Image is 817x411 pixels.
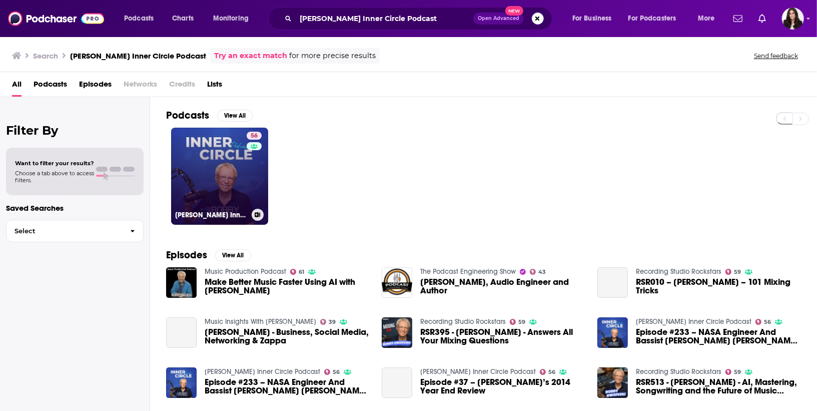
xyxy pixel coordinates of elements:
[751,52,801,60] button: Send feedback
[290,269,305,275] a: 61
[420,378,585,395] a: Episode #37 – Bobby’s 2014 Year End Review
[636,378,801,395] a: RSR513 - Bobby Owsinski - AI, Mastering, Songwriting and the Future of Music Production
[166,249,251,261] a: EpisodesView All
[725,269,741,275] a: 59
[169,76,195,97] span: Credits
[214,50,287,62] a: Try an exact match
[213,12,249,26] span: Monitoring
[382,317,412,348] img: RSR395 - Bobby Owsinski - Answers All Your Mixing Questions
[382,367,412,398] a: Episode #37 – Bobby’s 2014 Year End Review
[299,270,304,274] span: 61
[636,378,801,395] span: RSR513 - [PERSON_NAME] - AI, Mastering, Songwriting and the Future of Music Production
[278,7,562,30] div: Search podcasts, credits, & more...
[215,249,251,261] button: View All
[698,12,715,26] span: More
[175,211,248,219] h3: [PERSON_NAME] Inner Circle Podcast
[166,11,200,27] a: Charts
[636,278,801,295] a: RSR010 – Bobby Owsinski – 101 Mixing Tricks
[420,278,585,295] a: Bobby Owsinski, Audio Engineer and Author
[636,328,801,345] span: Episode #233 – NASA Engineer And Bassist [PERSON_NAME] [PERSON_NAME] On My Latest Inner Circle Po...
[205,378,370,395] a: Episode #233 – NASA Engineer And Bassist Mike Paul Hughes On My Latest Inner Circle Podcast
[12,76,22,97] a: All
[725,369,741,375] a: 59
[207,76,222,97] a: Lists
[324,369,340,375] a: 56
[70,51,206,61] h3: [PERSON_NAME] Inner Circle Podcast
[124,76,157,97] span: Networks
[636,328,801,345] a: Episode #233 – NASA Engineer And Bassist Mike Paul Hughes On My Latest Inner Circle Podcast
[124,12,154,26] span: Podcasts
[6,123,144,138] h2: Filter By
[79,76,112,97] a: Episodes
[597,317,628,348] img: Episode #233 – NASA Engineer And Bassist Mike Paul Hughes On My Latest Inner Circle Podcast
[565,11,624,27] button: open menu
[764,320,771,324] span: 56
[166,109,253,122] a: PodcastsView All
[382,267,412,298] img: Bobby Owsinski, Audio Engineer and Author
[510,319,526,325] a: 59
[205,328,370,345] a: Bobby Owsinski - Business, Social Media, Networking & Zappa
[782,8,804,30] span: Logged in as RebeccaShapiro
[329,320,336,324] span: 39
[171,128,268,225] a: 56[PERSON_NAME] Inner Circle Podcast
[166,249,207,261] h2: Episodes
[420,267,516,276] a: The Podcast Engineering Show
[597,367,628,398] img: RSR513 - Bobby Owsinski - AI, Mastering, Songwriting and the Future of Music Production
[729,10,746,27] a: Show notifications dropdown
[166,109,209,122] h2: Podcasts
[166,367,197,398] img: Episode #233 – NASA Engineer And Bassist Mike Paul Hughes On My Latest Inner Circle Podcast
[117,11,167,27] button: open menu
[247,132,262,140] a: 56
[34,76,67,97] a: Podcasts
[478,16,519,21] span: Open Advanced
[420,378,585,395] span: Episode #37 – [PERSON_NAME]’s 2014 Year End Review
[622,11,691,27] button: open menu
[636,367,721,376] a: Recording Studio Rockstars
[538,270,546,274] span: 43
[6,203,144,213] p: Saved Searches
[205,278,370,295] span: Make Better Music Faster Using AI with [PERSON_NAME]
[636,267,721,276] a: Recording Studio Rockstars
[217,110,253,122] button: View All
[420,328,585,345] a: RSR395 - Bobby Owsinski - Answers All Your Mixing Questions
[420,328,585,345] span: RSR395 - [PERSON_NAME] - Answers All Your Mixing Questions
[754,10,770,27] a: Show notifications dropdown
[333,370,340,374] span: 56
[205,267,286,276] a: Music Production Podcast
[6,220,144,242] button: Select
[734,370,741,374] span: 59
[251,131,258,141] span: 56
[572,12,612,26] span: For Business
[205,317,316,326] a: Music Insights With Niclas Jeppsson
[420,367,536,376] a: Bobby Owsinski's Inner Circle Podcast
[166,317,197,348] a: Bobby Owsinski - Business, Social Media, Networking & Zappa
[691,11,727,27] button: open menu
[205,367,320,376] a: Bobby Owsinski's Inner Circle Podcast
[628,12,676,26] span: For Podcasters
[540,369,556,375] a: 56
[505,6,523,16] span: New
[420,278,585,295] span: [PERSON_NAME], Audio Engineer and Author
[33,51,58,61] h3: Search
[636,278,801,295] span: RSR010 – [PERSON_NAME] – 101 Mixing Tricks
[734,270,741,274] span: 59
[782,8,804,30] img: User Profile
[166,267,197,298] img: Make Better Music Faster Using AI with Bobby Owsinski
[8,9,104,28] img: Podchaser - Follow, Share and Rate Podcasts
[782,8,804,30] button: Show profile menu
[755,319,771,325] a: 56
[205,378,370,395] span: Episode #233 – NASA Engineer And Bassist [PERSON_NAME] [PERSON_NAME] On My Latest Inner Circle Po...
[289,50,376,62] span: for more precise results
[530,269,546,275] a: 43
[205,328,370,345] span: [PERSON_NAME] - Business, Social Media, Networking & Zappa
[172,12,194,26] span: Charts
